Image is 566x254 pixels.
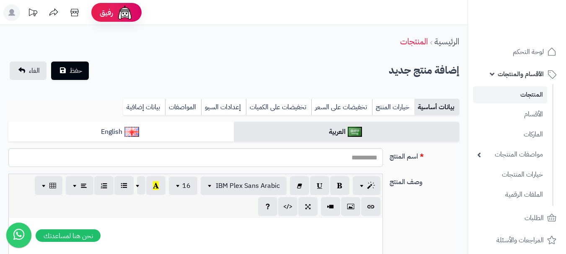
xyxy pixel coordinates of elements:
[165,99,201,115] a: المواصفات
[8,122,234,142] a: English
[182,181,191,191] span: 16
[473,230,561,250] a: المراجعات والأسئلة
[311,99,372,115] a: تخفيضات على السعر
[22,4,43,23] a: تحديثات المنصة
[498,68,544,80] span: الأقسام والمنتجات
[372,99,414,115] a: خيارات المنتج
[51,62,89,80] button: حفظ
[434,35,459,48] a: الرئيسية
[386,148,463,162] label: اسم المنتج
[29,66,40,76] span: الغاء
[473,166,547,184] a: خيارات المنتجات
[124,127,139,137] img: English
[116,4,133,21] img: ai-face.png
[513,46,544,58] span: لوحة التحكم
[473,186,547,204] a: الملفات الرقمية
[400,35,428,48] a: المنتجات
[100,8,113,18] span: رفيق
[473,126,547,144] a: الماركات
[389,62,459,79] h2: إضافة منتج جديد
[169,177,197,195] button: 16
[201,99,246,115] a: إعدادات السيو
[496,234,544,246] span: المراجعات والأسئلة
[10,62,47,80] a: الغاء
[234,122,459,142] a: العربية
[246,99,311,115] a: تخفيضات على الكميات
[216,181,280,191] span: IBM Plex Sans Arabic
[473,208,561,228] a: الطلبات
[473,86,547,103] a: المنتجات
[70,66,82,76] span: حفظ
[414,99,459,115] a: بيانات أساسية
[386,174,463,187] label: وصف المنتج
[525,212,544,224] span: الطلبات
[201,177,287,195] button: IBM Plex Sans Arabic
[348,127,362,137] img: العربية
[473,146,547,164] a: مواصفات المنتجات
[473,105,547,123] a: الأقسام
[473,42,561,62] a: لوحة التحكم
[123,99,165,115] a: بيانات إضافية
